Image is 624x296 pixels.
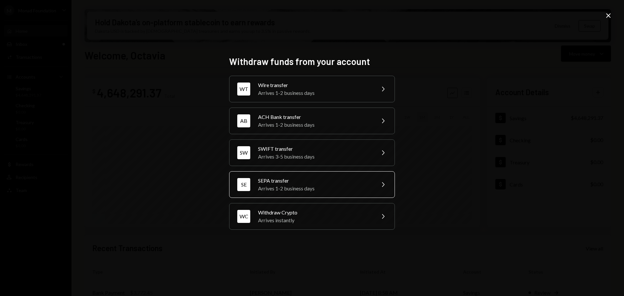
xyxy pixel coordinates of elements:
div: Arrives 1-2 business days [258,89,371,97]
h2: Withdraw funds from your account [229,55,395,68]
div: SE [237,178,250,191]
button: SWSWIFT transferArrives 3-5 business days [229,139,395,166]
div: Arrives 1-2 business days [258,121,371,129]
button: SESEPA transferArrives 1-2 business days [229,171,395,198]
div: ACH Bank transfer [258,113,371,121]
button: WCWithdraw CryptoArrives instantly [229,203,395,230]
div: Arrives instantly [258,216,371,224]
div: Wire transfer [258,81,371,89]
div: Withdraw Crypto [258,209,371,216]
div: SWIFT transfer [258,145,371,153]
div: Arrives 3-5 business days [258,153,371,161]
button: ABACH Bank transferArrives 1-2 business days [229,108,395,134]
div: Arrives 1-2 business days [258,185,371,192]
div: WC [237,210,250,223]
div: WT [237,83,250,96]
div: SW [237,146,250,159]
button: WTWire transferArrives 1-2 business days [229,76,395,102]
div: SEPA transfer [258,177,371,185]
div: AB [237,114,250,127]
